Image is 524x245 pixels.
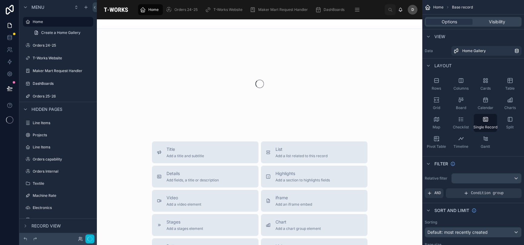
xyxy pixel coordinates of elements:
[425,176,449,181] label: Relative filter
[425,94,448,113] button: Grid
[434,34,445,40] span: View
[258,7,308,12] span: Maker Mart Request Handler
[23,203,93,213] a: Electronics
[33,19,90,24] label: Home
[213,7,242,12] span: T-Works Website
[23,142,93,152] a: Line Items
[433,125,440,130] span: Map
[425,75,448,93] button: Rows
[425,114,448,132] button: Map
[432,86,441,91] span: Rows
[498,114,522,132] button: Split
[33,217,92,222] label: WOOD SHOP
[324,7,344,12] span: DashBoards
[33,81,92,86] label: DashBoards
[31,106,62,112] span: Hidden pages
[481,144,490,149] span: Gantt
[505,86,515,91] span: Table
[433,105,440,110] span: Grid
[23,191,93,200] a: Machine Rate
[138,4,163,15] a: Home
[425,133,448,151] button: Pivot Table
[23,41,93,50] a: Orders 24-25
[411,7,414,12] span: D
[498,75,522,93] button: Table
[480,86,491,91] span: Cards
[135,3,385,16] div: scrollable content
[449,75,473,93] button: Columns
[456,105,466,110] span: Board
[434,207,469,214] span: Sort And Limit
[102,5,130,15] img: App logo
[453,125,469,130] span: Checklist
[449,133,473,151] button: Timeline
[504,105,516,110] span: Charts
[427,144,446,149] span: Pivot Table
[23,91,93,101] a: Orders 25-26
[23,179,93,188] a: Textile
[23,154,93,164] a: Orders capability
[33,133,92,137] label: Projects
[462,48,486,53] span: Home Gallery
[33,56,92,61] label: T-Works Website
[174,7,198,12] span: Orders 24-25
[23,130,93,140] a: Projects
[23,17,93,27] a: Home
[31,4,44,10] span: Menu
[425,48,449,53] label: Data
[433,5,443,10] span: Home
[478,105,493,110] span: Calendar
[434,63,452,69] span: Layout
[23,79,93,88] a: DashBoards
[164,4,202,15] a: Orders 24-25
[23,167,93,176] a: Orders Internal
[33,121,92,125] label: Line Items
[313,4,349,15] a: DashBoards
[451,46,522,56] a: Home Gallery
[474,133,497,151] button: Gantt
[434,161,448,167] span: Filter
[33,43,92,48] label: Orders 24-25
[30,28,93,38] a: Create a Home Gallery
[427,230,488,235] span: Default: most recently created
[474,75,497,93] button: Cards
[425,220,437,225] label: Sorting
[23,66,93,76] a: Maker Mart Request Handler
[434,191,441,196] span: AND
[33,205,92,210] label: Electronics
[453,144,468,149] span: Timeline
[449,114,473,132] button: Checklist
[31,223,61,229] span: Record view
[33,157,92,162] label: Orders capability
[33,94,92,99] label: Orders 25-26
[474,94,497,113] button: Calendar
[33,181,92,186] label: Textile
[33,145,92,150] label: Line Items
[452,5,473,10] span: Base record
[23,215,93,225] a: WOOD SHOP
[425,227,522,237] button: Default: most recently created
[33,169,92,174] label: Orders Internal
[33,68,92,73] label: Maker Mart Request Handler
[442,19,457,25] span: Options
[453,86,469,91] span: Columns
[471,191,504,196] span: Condition group
[474,114,497,132] button: Single Record
[41,30,81,35] span: Create a Home Gallery
[489,19,505,25] span: Visibility
[33,193,92,198] label: Machine Rate
[248,4,312,15] a: Maker Mart Request Handler
[148,7,159,12] span: Home
[506,125,514,130] span: Split
[449,94,473,113] button: Board
[473,125,497,130] span: Single Record
[23,118,93,128] a: Line Items
[498,94,522,113] button: Charts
